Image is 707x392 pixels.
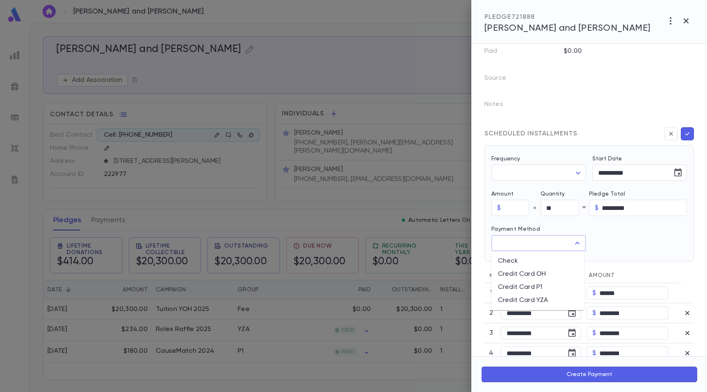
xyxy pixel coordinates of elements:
[484,98,516,114] p: Notes
[540,191,590,197] label: Quantity
[589,191,687,197] label: Pledge Total
[487,349,495,357] p: 4
[484,130,577,138] div: SCHEDULED INSTALLMENTS
[484,13,651,21] div: PLEDGE 721888
[564,325,580,341] button: Choose date, selected date is Oct 1, 2025
[572,237,583,249] button: Close
[484,24,651,33] span: [PERSON_NAME] and [PERSON_NAME]
[491,191,540,197] label: Amount
[592,349,596,357] p: $
[491,281,584,294] li: Credit Card P1
[592,155,687,162] label: Start Date
[592,289,596,297] p: $
[484,72,519,88] p: Source
[481,367,697,382] button: Create Payment
[564,345,580,361] button: Choose date, selected date is Nov 1, 2025
[592,329,596,337] p: $
[487,289,495,297] p: 1
[595,204,599,212] p: $
[487,309,495,317] p: 2
[491,255,584,268] li: Check
[489,273,493,278] span: #
[670,164,686,181] button: Choose date, selected date is Aug 12, 2025
[484,47,498,55] p: Paid
[564,305,580,321] button: Choose date, selected date is Sep 1, 2025
[491,226,586,232] p: Payment Method
[491,165,586,181] div: ​
[589,273,615,278] span: Amount
[582,204,586,212] p: =
[491,155,520,162] label: Frequency
[491,268,584,281] li: Credit Card OH
[564,47,582,55] p: $0.00
[487,329,495,337] p: 3
[491,294,584,307] li: Credit Card YZA
[497,204,501,212] p: $
[592,309,596,317] p: $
